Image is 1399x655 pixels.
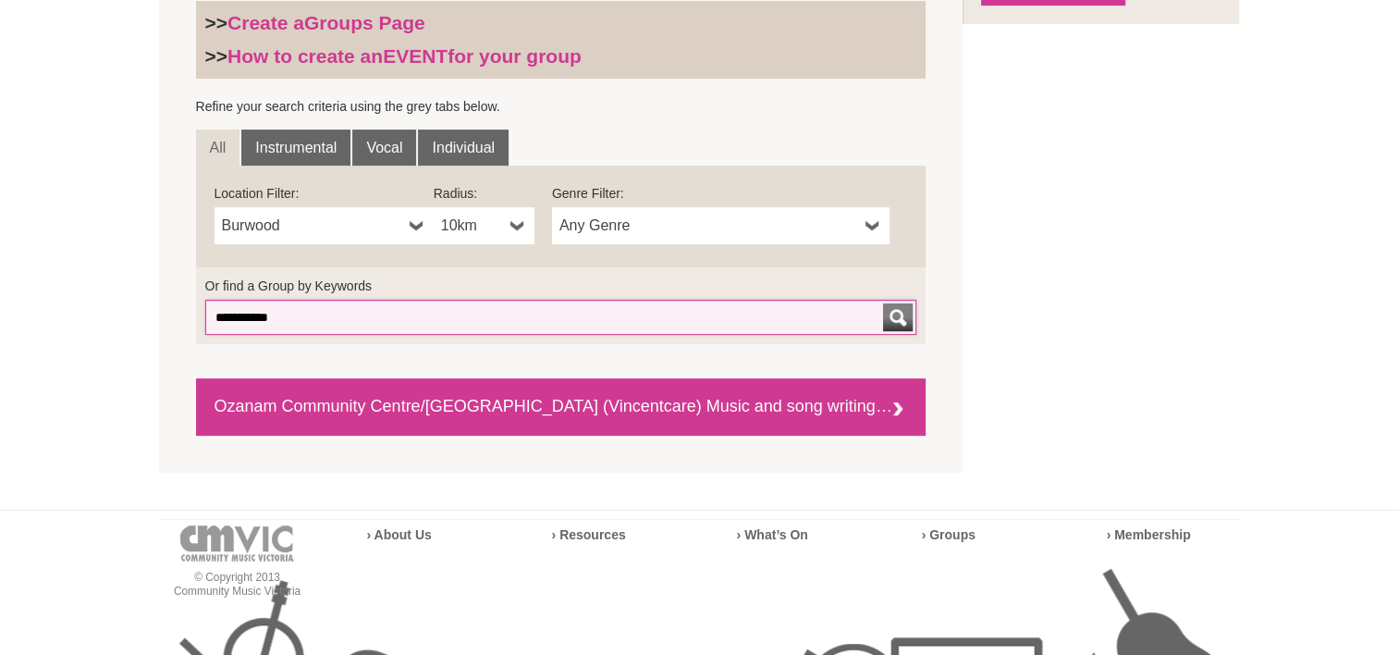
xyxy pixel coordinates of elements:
span: Burwood [222,215,402,237]
span: 10km [441,215,503,237]
label: Radius: [434,184,534,203]
a: 10km [434,207,534,244]
a: Instrumental [241,130,350,167]
a: › Groups [922,527,976,542]
a: Create aGroups Page [227,12,425,33]
a: › About Us [367,527,432,542]
label: Or find a Group by Keywords [205,277,917,295]
h3: >> [205,11,917,35]
label: Genre Filter: [552,184,890,203]
span: Any Genre [559,215,858,237]
a: Any Genre [552,207,890,244]
a: › Resources [552,527,626,542]
a: Individual [418,130,509,167]
a: Ozanam Community Centre/[GEOGRAPHIC_DATA] (Vincentcare) Music and song writing therapy groups [196,378,927,436]
label: Location Filter: [215,184,434,203]
a: › What’s On [737,527,808,542]
a: All [196,130,240,167]
p: Refine your search criteria using the grey tabs below. [196,97,927,116]
a: › Membership [1107,527,1191,542]
strong: Groups Page [304,12,425,33]
h3: >> [205,44,917,68]
strong: EVENT [383,45,448,67]
a: Vocal [352,130,416,167]
a: Burwood [215,207,434,244]
a: How to create anEVENTfor your group [227,45,582,67]
img: cmvic-logo-footer.png [180,525,294,562]
p: © Copyright 2013 Community Music Victoria [159,571,316,599]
